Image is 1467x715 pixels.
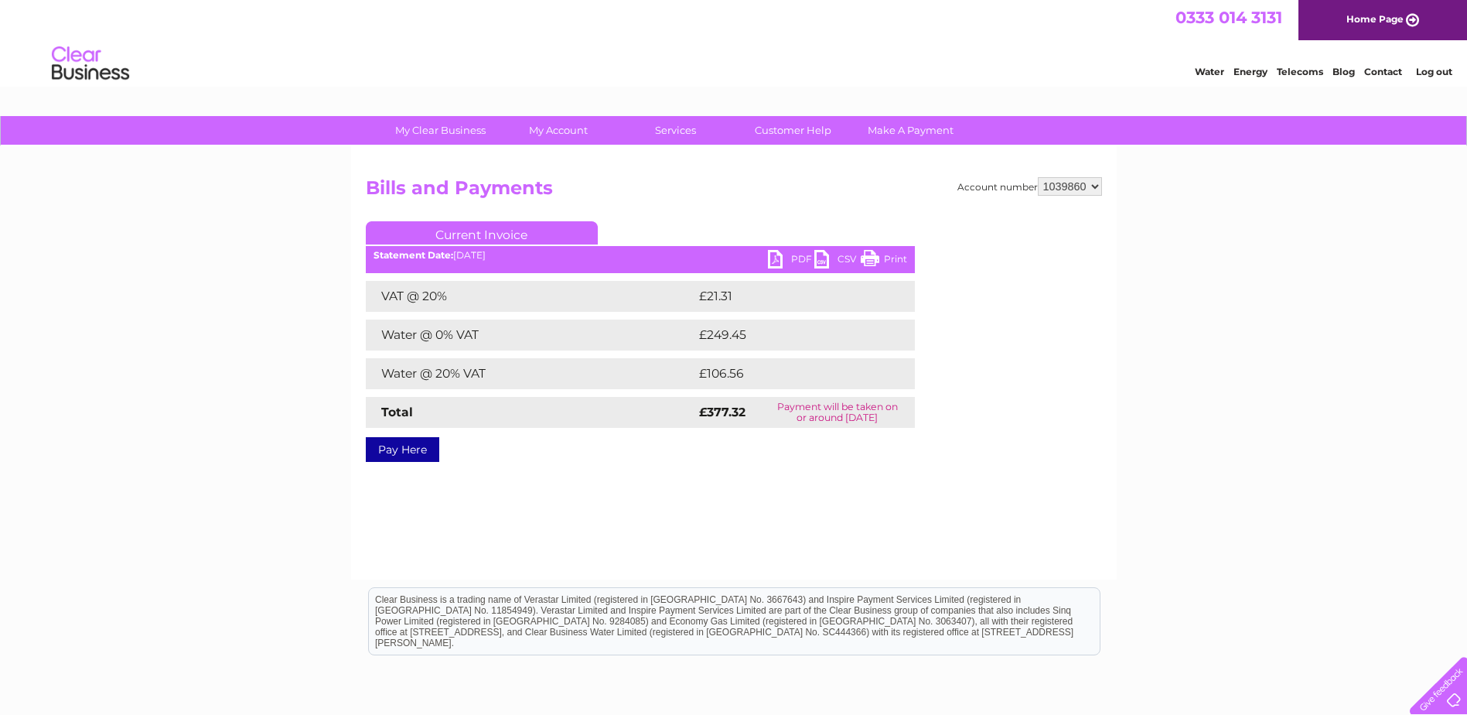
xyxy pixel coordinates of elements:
[1233,66,1267,77] a: Energy
[814,250,861,272] a: CSV
[861,250,907,272] a: Print
[381,405,413,419] strong: Total
[1277,66,1323,77] a: Telecoms
[957,177,1102,196] div: Account number
[366,358,695,389] td: Water @ 20% VAT
[374,249,453,261] b: Statement Date:
[760,397,915,428] td: Payment will be taken on or around [DATE]
[1195,66,1224,77] a: Water
[1364,66,1402,77] a: Contact
[366,221,598,245] a: Current Invoice
[695,358,887,389] td: £106.56
[1175,8,1282,27] a: 0333 014 3131
[695,281,880,312] td: £21.31
[366,177,1102,207] h2: Bills and Payments
[729,116,857,145] a: Customer Help
[699,405,745,419] strong: £377.32
[369,9,1100,75] div: Clear Business is a trading name of Verastar Limited (registered in [GEOGRAPHIC_DATA] No. 3667643...
[768,250,814,272] a: PDF
[377,116,504,145] a: My Clear Business
[494,116,622,145] a: My Account
[366,437,439,462] a: Pay Here
[366,250,915,261] div: [DATE]
[695,320,888,351] td: £249.45
[366,281,695,312] td: VAT @ 20%
[847,116,974,145] a: Make A Payment
[366,320,695,351] td: Water @ 0% VAT
[612,116,739,145] a: Services
[1416,66,1452,77] a: Log out
[51,40,130,87] img: logo.png
[1332,66,1355,77] a: Blog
